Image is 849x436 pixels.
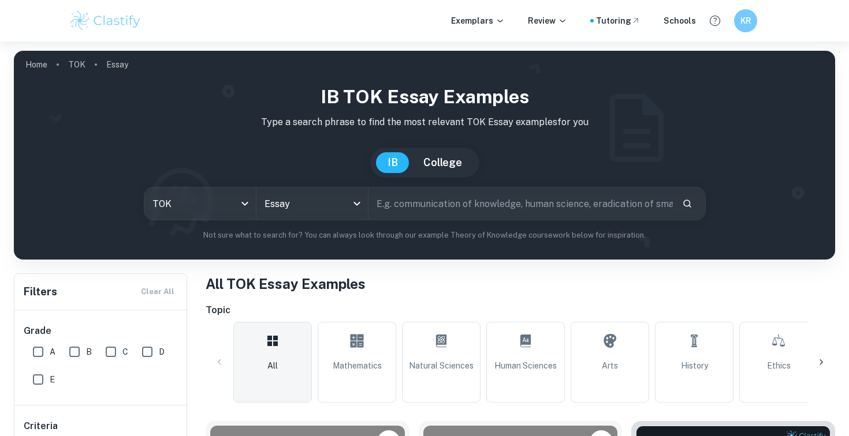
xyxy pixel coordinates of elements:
button: Search [677,194,697,213]
p: Type a search phrase to find the most relevant TOK Essay examples for you [23,115,826,129]
span: C [122,345,128,358]
span: B [86,345,92,358]
span: Natural Sciences [409,359,474,372]
h6: KR [739,14,753,27]
h1: All TOK Essay Examples [206,273,835,294]
span: Ethics [767,359,791,372]
span: E [50,373,55,386]
div: Essay [256,187,368,220]
a: Schools [664,14,696,27]
h6: Criteria [24,419,58,433]
p: Review [528,14,567,27]
button: KR [734,9,757,32]
button: IB [376,152,409,173]
a: Tutoring [596,14,641,27]
p: Not sure what to search for? You can always look through our example Theory of Knowledge coursewo... [23,230,826,241]
span: Human Sciences [494,359,557,372]
img: profile cover [14,51,835,260]
p: Exemplars [451,14,505,27]
div: TOK [144,187,256,220]
p: Essay [106,58,128,71]
span: Mathematics [333,359,382,372]
button: College [412,152,474,173]
h6: Grade [24,324,178,338]
input: E.g. communication of knowledge, human science, eradication of smallpox... [368,187,673,220]
span: D [159,345,165,358]
button: Help and Feedback [705,11,725,31]
a: TOK [68,57,85,73]
h6: Topic [206,303,835,317]
h1: IB TOK Essay examples [23,83,826,111]
span: All [267,359,278,372]
h6: Filters [24,284,57,300]
span: Arts [602,359,618,372]
img: Clastify logo [69,9,142,32]
span: A [50,345,55,358]
a: Home [25,57,47,73]
span: History [681,359,708,372]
